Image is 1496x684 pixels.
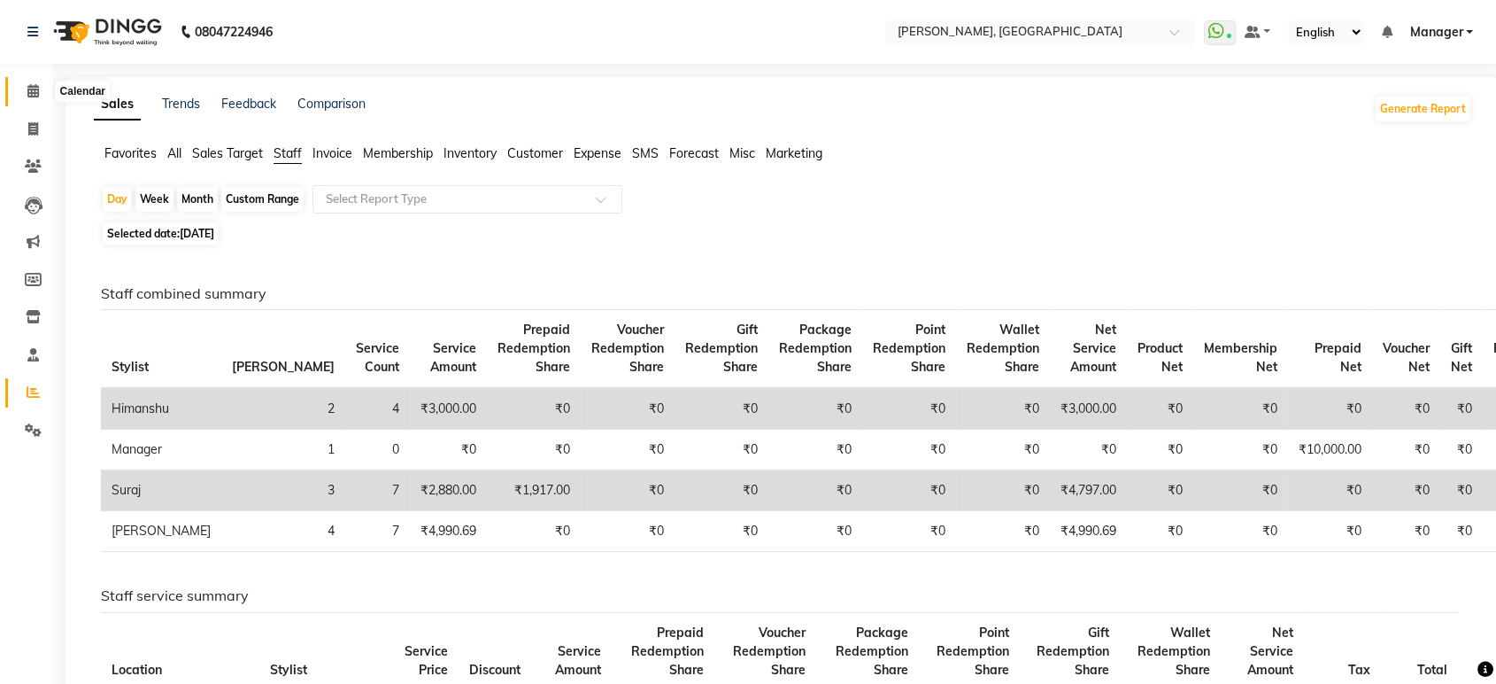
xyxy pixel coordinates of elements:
a: Sales [94,89,141,120]
a: Comparison [297,96,366,112]
td: ₹4,797.00 [1050,470,1127,511]
td: ₹0 [1127,430,1193,470]
span: Membership [363,145,433,161]
span: Gift Redemption Share [1037,625,1109,678]
td: ₹0 [1440,511,1483,552]
td: Manager [101,430,221,470]
b: 08047224946 [195,7,273,57]
span: Wallet Redemption Share [1137,625,1210,678]
td: ₹0 [581,388,675,430]
span: Invoice [312,145,352,161]
span: Voucher Redemption Share [591,322,664,375]
span: Misc [729,145,755,161]
span: Package Redemption Share [836,625,908,678]
span: All [167,145,181,161]
td: 4 [221,511,345,552]
span: Marketing [766,145,822,161]
span: Package Redemption Share [779,322,852,375]
td: ₹0 [768,511,862,552]
span: Inventory [443,145,497,161]
span: Favorites [104,145,157,161]
img: logo [45,7,166,57]
span: Voucher Net [1383,340,1430,375]
span: Prepaid Redemption Share [631,625,704,678]
a: Trends [162,96,200,112]
span: Product Net [1137,340,1183,375]
span: Tax [1348,662,1370,678]
td: ₹0 [1440,430,1483,470]
td: ₹0 [1288,511,1372,552]
button: Generate Report [1376,97,1470,121]
td: Suraj [101,470,221,511]
span: Service Count [356,340,399,375]
span: Manager [1409,23,1462,42]
td: ₹0 [1127,511,1193,552]
td: ₹0 [768,470,862,511]
span: Selected date: [103,222,219,245]
span: Net Service Amount [1070,322,1116,375]
span: [DATE] [180,227,214,240]
td: ₹0 [675,388,768,430]
span: Discount [469,662,521,678]
td: ₹0 [487,388,581,430]
td: ₹0 [1193,430,1288,470]
td: ₹0 [675,430,768,470]
td: ₹4,990.69 [1050,511,1127,552]
td: ₹0 [956,511,1050,552]
td: ₹0 [487,511,581,552]
td: ₹10,000.00 [1288,430,1372,470]
td: Himanshu [101,388,221,430]
td: 2 [221,388,345,430]
td: ₹0 [862,470,956,511]
span: Point Redemption Share [873,322,945,375]
td: ₹0 [1372,470,1440,511]
td: ₹0 [1288,388,1372,430]
span: [PERSON_NAME] [232,359,335,375]
span: Prepaid Net [1315,340,1361,375]
td: ₹0 [675,511,768,552]
td: 4 [345,388,410,430]
td: ₹0 [862,388,956,430]
td: ₹0 [1440,388,1483,430]
span: Prepaid Redemption Share [497,322,570,375]
td: ₹0 [410,430,487,470]
h6: Staff combined summary [101,285,1458,302]
td: ₹1,917.00 [487,470,581,511]
td: ₹0 [675,470,768,511]
span: Voucher Redemption Share [733,625,806,678]
span: Forecast [669,145,719,161]
td: ₹0 [1193,511,1288,552]
span: Service Amount [555,643,601,678]
span: Gift Net [1451,340,1472,375]
td: ₹0 [1127,470,1193,511]
span: Stylist [270,662,307,678]
td: ₹0 [1050,430,1127,470]
span: Service Amount [430,340,476,375]
td: ₹0 [1372,388,1440,430]
td: ₹0 [768,388,862,430]
td: ₹2,880.00 [410,470,487,511]
span: Service Price [405,643,448,678]
td: ₹3,000.00 [410,388,487,430]
div: Custom Range [221,187,304,212]
span: Total [1417,662,1447,678]
td: 0 [345,430,410,470]
td: ₹0 [956,430,1050,470]
div: Calendar [56,82,110,103]
td: [PERSON_NAME] [101,511,221,552]
td: ₹0 [862,430,956,470]
h6: Staff service summary [101,587,1458,604]
td: ₹0 [1372,511,1440,552]
td: ₹0 [581,511,675,552]
span: Expense [574,145,621,161]
td: ₹0 [487,430,581,470]
td: 1 [221,430,345,470]
a: Feedback [221,96,276,112]
td: ₹0 [1127,388,1193,430]
div: Day [103,187,132,212]
td: ₹0 [1372,430,1440,470]
td: ₹0 [862,511,956,552]
td: ₹0 [581,470,675,511]
td: ₹3,000.00 [1050,388,1127,430]
span: Gift Redemption Share [685,322,758,375]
